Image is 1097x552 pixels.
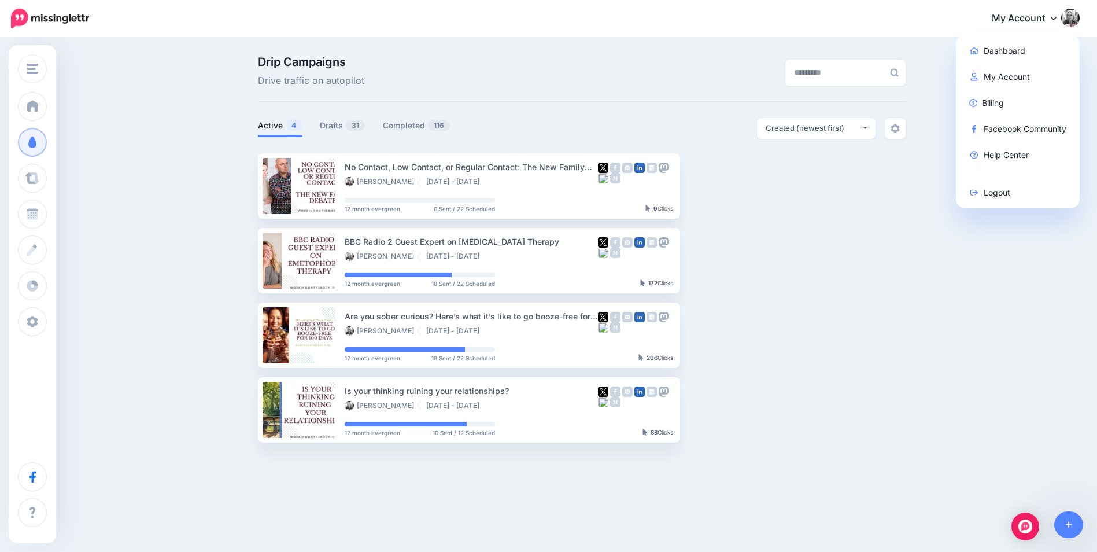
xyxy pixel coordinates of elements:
img: linkedin-square.png [634,387,645,397]
div: Open Intercom Messenger [1011,513,1039,540]
img: instagram-grey-square.png [622,237,633,248]
img: mastodon-grey-square.png [659,237,669,248]
img: bluesky-grey-square.png [598,248,608,258]
img: mastodon-grey-square.png [659,312,669,322]
img: revenue-blue.png [969,99,977,107]
img: bluesky-grey-square.png [598,173,608,183]
span: Drive traffic on autopilot [258,73,364,89]
div: Are you sober curious? Here’s what it’s like to go booze-free for 100 days [345,310,598,323]
li: [PERSON_NAME] [345,401,420,410]
img: menu.png [27,64,38,74]
img: linkedin-square.png [634,237,645,248]
img: medium-grey-square.png [610,397,620,407]
li: [PERSON_NAME] [345,177,420,186]
img: linkedin-square.png [634,312,645,322]
span: 12 month evergreen [345,206,400,212]
img: twitter-square.png [598,163,608,173]
a: Dashboard [961,39,1076,62]
button: Created (newest first) [757,118,876,139]
div: Clicks [645,205,673,212]
a: Facebook Community [961,117,1076,140]
a: Help Center [961,143,1076,166]
li: [PERSON_NAME] [345,326,420,336]
img: settings-grey.png [891,124,900,133]
span: 19 Sent / 22 Scheduled [431,355,495,361]
img: pointer-grey-darker.png [642,429,648,436]
a: Logout [961,181,1076,204]
a: Drafts31 [320,119,365,133]
img: facebook-grey-square.png [610,312,620,322]
img: instagram-grey-square.png [622,312,633,322]
div: No Contact, Low Contact, or Regular Contact: The New Family Debate [345,160,598,174]
b: 88 [651,429,658,436]
span: 116 [428,120,450,131]
img: medium-grey-square.png [610,322,620,333]
img: twitter-square.png [598,237,608,248]
img: instagram-grey-square.png [622,387,633,397]
div: Clicks [642,429,673,436]
span: 10 Sent / 12 Scheduled [433,430,495,436]
span: 12 month evergreen [345,281,400,286]
div: BBC Radio 2 Guest Expert on [MEDICAL_DATA] Therapy [345,235,598,248]
img: linkedin-square.png [634,163,645,173]
img: pointer-grey-darker.png [638,354,644,361]
span: Drip Campaigns [258,56,364,68]
div: Clicks [638,355,673,362]
span: 12 month evergreen [345,430,400,436]
a: My Account [961,65,1076,88]
b: 172 [648,279,658,286]
img: search-grey-6.png [890,68,899,77]
img: facebook-grey-square.png [610,163,620,173]
li: [DATE] - [DATE] [426,401,485,410]
div: Created (newest first) [766,123,862,134]
img: Missinglettr [11,9,89,28]
img: medium-grey-square.png [610,173,620,183]
img: mastodon-grey-square.png [659,387,669,397]
b: 0 [653,205,658,212]
img: pointer-grey-darker.png [645,205,651,212]
span: 0 Sent / 22 Scheduled [434,206,495,212]
img: bluesky-grey-square.png [598,397,608,407]
img: pointer-grey-darker.png [640,279,645,286]
img: google_business-grey-square.png [647,387,657,397]
li: [PERSON_NAME] [345,252,420,261]
li: [DATE] - [DATE] [426,326,485,336]
img: twitter-square.png [598,312,608,322]
a: Active4 [258,119,302,133]
img: mastodon-grey-square.png [659,163,669,173]
img: bluesky-grey-square.png [598,322,608,333]
li: [DATE] - [DATE] [426,177,485,186]
div: Clicks [640,280,673,287]
li: [DATE] - [DATE] [426,252,485,261]
img: facebook-grey-square.png [610,237,620,248]
div: Is your thinking ruining your relationships? [345,384,598,398]
span: 4 [286,120,302,131]
img: instagram-grey-square.png [622,163,633,173]
a: Billing [961,91,1076,114]
img: google_business-grey-square.png [647,237,657,248]
span: 18 Sent / 22 Scheduled [431,281,495,286]
a: Completed116 [383,119,450,133]
b: 206 [647,354,658,361]
span: 12 month evergreen [345,355,400,361]
img: twitter-square.png [598,387,608,397]
img: google_business-grey-square.png [647,163,657,173]
img: medium-grey-square.png [610,248,620,258]
div: My Account [956,35,1080,208]
a: My Account [980,5,1080,33]
span: 31 [346,120,365,131]
img: facebook-grey-square.png [610,387,620,397]
img: google_business-grey-square.png [647,312,657,322]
